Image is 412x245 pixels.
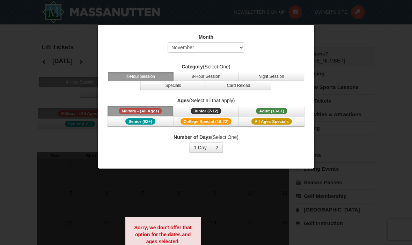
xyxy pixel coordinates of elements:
[106,97,306,104] label: (Select all that apply)
[239,116,304,127] button: All Ages Specials
[140,81,206,90] button: Specials
[256,108,287,114] span: Adult (13-61)
[181,118,232,125] span: College Special (18-22)
[239,106,304,116] button: Adult (13-61)
[106,63,306,70] label: (Select One)
[211,142,223,153] button: 2
[251,118,292,125] span: All Ages Specials
[125,118,155,125] span: Senior (62+)
[119,108,162,114] span: Military - (All Ages)
[199,34,213,40] strong: Month
[238,72,304,81] button: Night Session
[108,116,173,127] button: Senior (62+)
[174,134,211,140] strong: Number of Days
[108,106,173,116] button: Military - (All Ages)
[182,64,203,69] strong: Category
[106,134,306,141] label: (Select One)
[173,106,239,116] button: Junior (7-12)
[177,98,189,103] strong: Ages
[173,116,239,127] button: College Special (18-22)
[189,142,211,153] button: 1 Day
[173,72,239,81] button: 8-Hour Session
[191,108,222,114] span: Junior (7-12)
[206,81,271,90] button: Card Reload
[108,72,174,81] button: 4-Hour Session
